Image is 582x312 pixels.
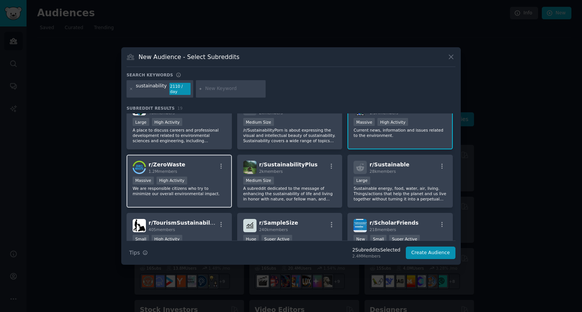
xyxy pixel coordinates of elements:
[156,177,187,185] div: High Activity
[177,106,183,110] span: 19
[354,177,370,185] div: Large
[243,118,274,126] div: Medium Size
[149,169,177,174] span: 1.2M members
[133,219,146,232] img: TourismSustainability
[352,247,401,254] div: 2 Subreddit s Selected
[259,227,288,232] span: 240k members
[243,186,336,202] p: A subreddit dedicated to the message of enhancing the sustainability of life and living in honor ...
[149,227,175,232] span: 405 members
[243,127,336,143] p: /r/SustainabilityPorn is about expressing the visual and intellectual beauty of sustainability. S...
[369,227,396,232] span: 218 members
[243,161,257,174] img: SustainabilityPlus
[259,220,298,226] span: r/ SampleSize
[133,235,149,243] div: Small
[169,83,191,95] div: 2110 / day
[352,253,401,259] div: 2.4M Members
[354,118,375,126] div: Massive
[261,235,292,243] div: Super Active
[133,177,154,185] div: Massive
[129,249,140,257] span: Tips
[133,118,149,126] div: Large
[406,247,456,259] button: Create Audience
[139,53,239,61] h3: New Audience - Select Subreddits
[205,85,263,92] input: New Keyword
[369,161,409,168] span: r/ Sustainable
[152,235,182,243] div: High Activity
[259,169,283,174] span: 2k members
[136,83,167,95] div: sustainability
[243,235,259,243] div: Huge
[127,72,173,78] h3: Search keywords
[127,246,150,259] button: Tips
[369,220,418,226] span: r/ ScholarFriends
[149,220,218,226] span: r/ TourismSustainability
[354,219,367,232] img: ScholarFriends
[243,177,274,185] div: Medium Size
[370,235,386,243] div: Small
[354,186,447,202] p: Sustainable energy, food, water, air, living. Things/actions that help the planet and us live tog...
[152,118,183,126] div: High Activity
[259,161,318,168] span: r/ SustainabilityPlus
[354,127,447,138] p: Current news, information and issues related to the environment.
[133,161,146,174] img: ZeroWaste
[369,169,396,174] span: 28k members
[243,219,257,232] img: SampleSize
[127,106,175,111] span: Subreddit Results
[389,235,420,243] div: Super Active
[133,127,226,143] p: A place to discuss careers and professional development related to environmental sciences and eng...
[149,161,185,168] span: r/ ZeroWaste
[354,235,368,243] div: New
[377,118,408,126] div: High Activity
[133,186,226,196] p: We are responsible citizens who try to minimize our overall environmental impact.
